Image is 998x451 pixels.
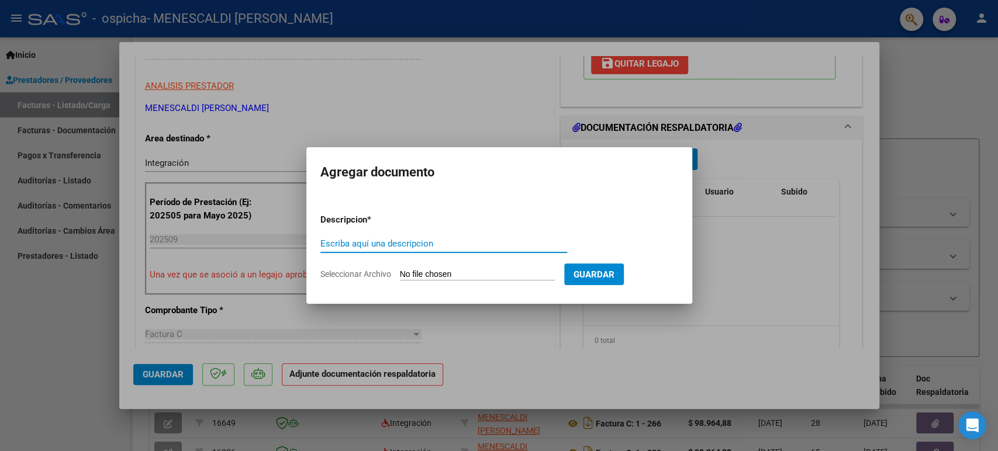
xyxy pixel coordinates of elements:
[320,161,678,183] h2: Agregar documento
[320,269,391,279] span: Seleccionar Archivo
[320,213,428,227] p: Descripcion
[564,263,624,285] button: Guardar
[958,411,986,439] div: Open Intercom Messenger
[574,269,614,280] span: Guardar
